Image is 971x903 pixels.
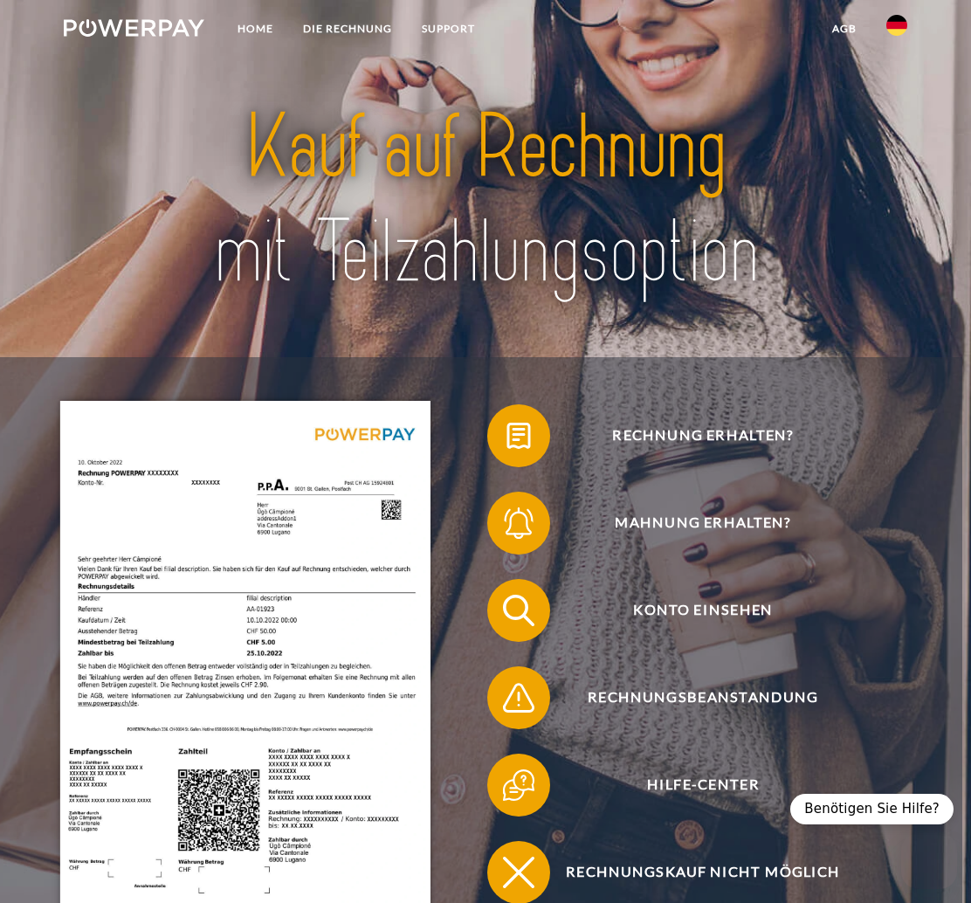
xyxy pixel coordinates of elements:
img: qb_warning.svg [499,678,539,717]
iframe: Schaltfläche zum Öffnen des Messaging-Fensters [901,833,957,889]
img: de [886,15,907,36]
a: DIE RECHNUNG [288,13,407,45]
a: Home [223,13,288,45]
span: Rechnungsbeanstandung [511,666,896,729]
a: Hilfe-Center [465,750,919,820]
div: Benötigen Sie Hilfe? [790,794,954,824]
a: Mahnung erhalten? [465,488,919,558]
a: SUPPORT [407,13,490,45]
a: Rechnungsbeanstandung [465,663,919,733]
button: Mahnung erhalten? [487,492,896,555]
img: qb_search.svg [499,590,539,630]
a: agb [817,13,871,45]
button: Konto einsehen [487,579,896,642]
img: qb_close.svg [499,852,539,892]
img: qb_bill.svg [499,416,539,455]
img: qb_bell.svg [499,503,539,542]
button: Rechnungsbeanstandung [487,666,896,729]
button: Rechnung erhalten? [487,404,896,467]
img: logo-powerpay-white.svg [64,19,204,37]
a: Konto einsehen [465,576,919,645]
span: Konto einsehen [511,579,896,642]
img: title-powerpay_de.svg [148,90,823,309]
span: Hilfe-Center [511,754,896,817]
span: Mahnung erhalten? [511,492,896,555]
a: Rechnung erhalten? [465,401,919,471]
span: Rechnung erhalten? [511,404,896,467]
img: qb_help.svg [499,765,539,804]
button: Hilfe-Center [487,754,896,817]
